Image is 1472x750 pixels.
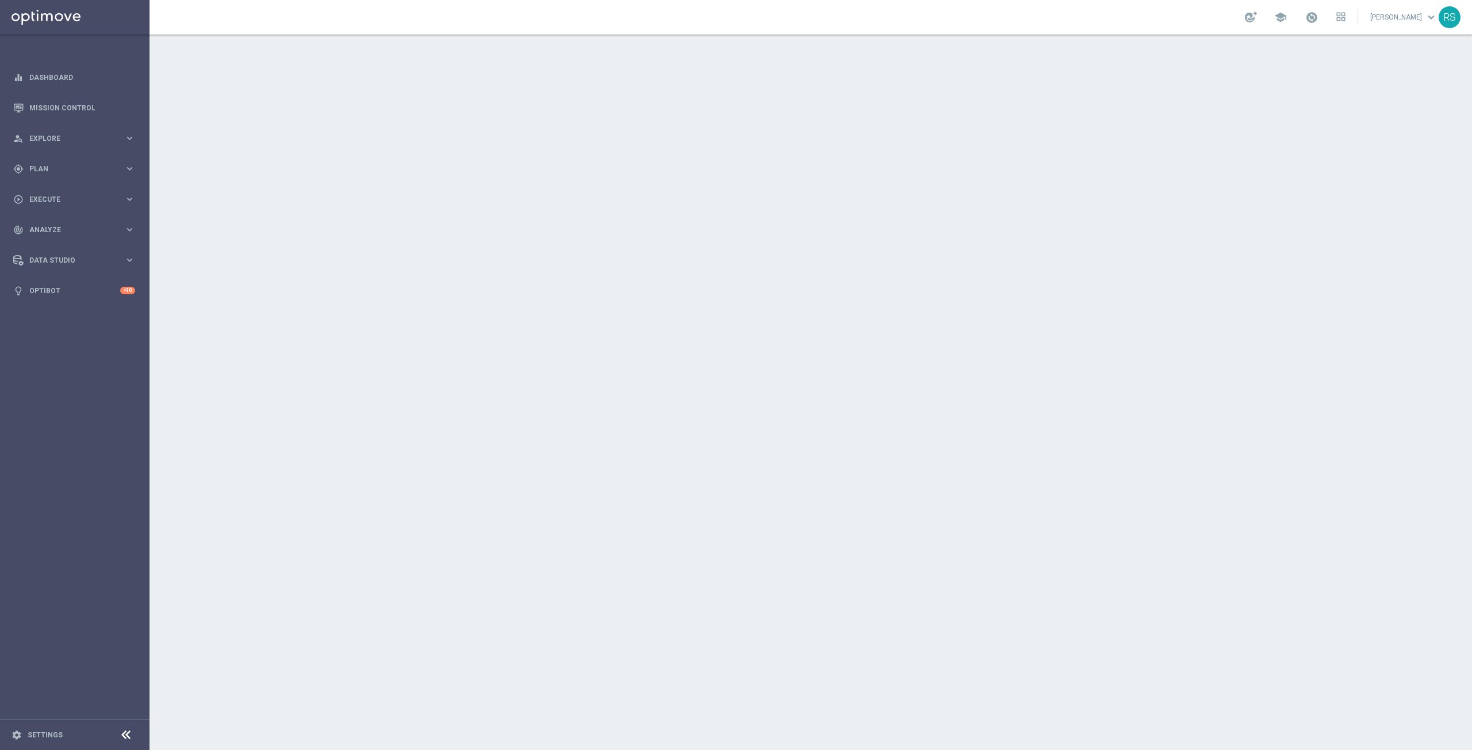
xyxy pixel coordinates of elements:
[13,194,24,205] i: play_circle_outline
[13,286,136,295] button: lightbulb Optibot +10
[29,196,124,203] span: Execute
[13,195,136,204] button: play_circle_outline Execute keyboard_arrow_right
[124,194,135,205] i: keyboard_arrow_right
[28,732,63,739] a: Settings
[1369,9,1439,26] a: [PERSON_NAME]keyboard_arrow_down
[29,257,124,264] span: Data Studio
[13,134,136,143] button: person_search Explore keyboard_arrow_right
[29,226,124,233] span: Analyze
[1439,6,1460,28] div: RS
[29,135,124,142] span: Explore
[29,275,120,306] a: Optibot
[13,164,24,174] i: gps_fixed
[13,73,136,82] button: equalizer Dashboard
[124,133,135,144] i: keyboard_arrow_right
[13,133,124,144] div: Explore
[13,286,24,296] i: lightbulb
[13,194,124,205] div: Execute
[13,225,124,235] div: Analyze
[13,275,135,306] div: Optibot
[13,133,24,144] i: person_search
[124,224,135,235] i: keyboard_arrow_right
[29,62,135,93] a: Dashboard
[124,163,135,174] i: keyboard_arrow_right
[13,164,136,174] button: gps_fixed Plan keyboard_arrow_right
[1274,11,1287,24] span: school
[13,255,124,266] div: Data Studio
[120,287,135,294] div: +10
[29,93,135,123] a: Mission Control
[13,256,136,265] button: Data Studio keyboard_arrow_right
[13,93,135,123] div: Mission Control
[124,255,135,266] i: keyboard_arrow_right
[13,103,136,113] button: Mission Control
[13,164,124,174] div: Plan
[11,730,22,740] i: settings
[13,62,135,93] div: Dashboard
[1425,11,1437,24] span: keyboard_arrow_down
[13,225,24,235] i: track_changes
[13,225,136,234] button: track_changes Analyze keyboard_arrow_right
[29,166,124,172] span: Plan
[13,72,24,83] i: equalizer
